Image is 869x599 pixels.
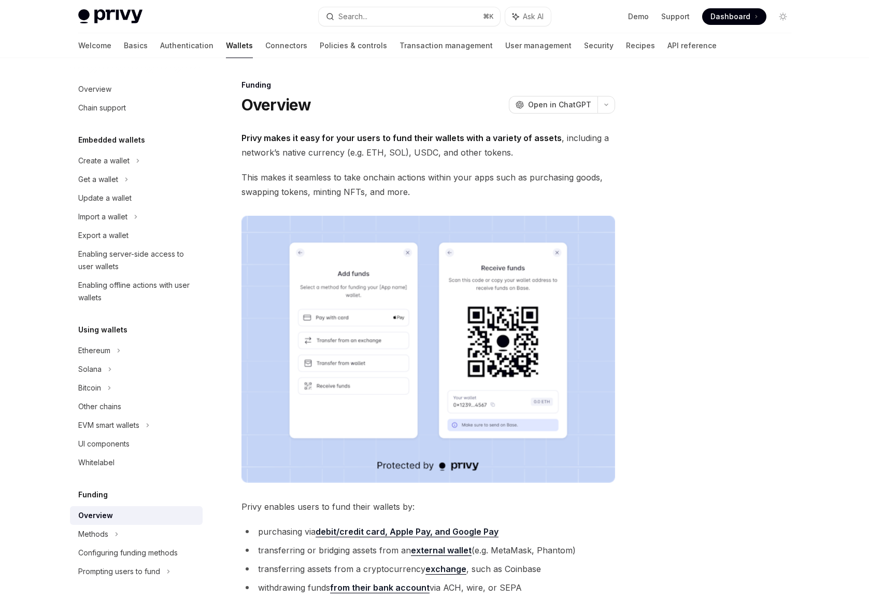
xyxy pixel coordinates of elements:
[241,499,615,514] span: Privy enables users to fund their wallets by:
[78,419,139,431] div: EVM smart wallets
[241,131,615,160] span: , including a network’s native currency (e.g. ETH, SOL), USDC, and other tokens.
[505,33,572,58] a: User management
[628,11,649,22] a: Demo
[160,33,213,58] a: Authentication
[241,133,562,143] strong: Privy makes it easy for your users to fund their wallets with a variety of assets
[78,9,143,24] img: light logo
[241,95,311,114] h1: Overview
[70,189,203,207] a: Update a wallet
[70,397,203,416] a: Other chains
[78,344,110,357] div: Ethereum
[425,564,466,575] a: exchange
[78,456,115,469] div: Whitelabel
[400,33,493,58] a: Transaction management
[78,248,196,273] div: Enabling server-side access to user wallets
[667,33,717,58] a: API reference
[70,276,203,307] a: Enabling offline actions with user wallets
[241,524,615,539] li: purchasing via
[78,211,127,223] div: Import a wallet
[70,544,203,562] a: Configuring funding methods
[78,229,129,242] div: Export a wallet
[626,33,655,58] a: Recipes
[528,100,591,110] span: Open in ChatGPT
[320,33,387,58] a: Policies & controls
[523,11,544,22] span: Ask AI
[411,545,472,556] a: external wallet
[702,8,766,25] a: Dashboard
[78,400,121,413] div: Other chains
[78,279,196,304] div: Enabling offline actions with user wallets
[241,580,615,595] li: withdrawing funds via ACH, wire, or SEPA
[241,562,615,576] li: transferring assets from a cryptocurrency , such as Coinbase
[78,134,145,146] h5: Embedded wallets
[70,453,203,472] a: Whitelabel
[70,226,203,245] a: Export a wallet
[78,438,130,450] div: UI components
[78,489,108,501] h5: Funding
[710,11,750,22] span: Dashboard
[411,545,472,555] strong: external wallet
[78,382,101,394] div: Bitcoin
[70,435,203,453] a: UI components
[226,33,253,58] a: Wallets
[78,33,111,58] a: Welcome
[319,7,500,26] button: Search...⌘K
[483,12,494,21] span: ⌘ K
[505,7,551,26] button: Ask AI
[78,324,127,336] h5: Using wallets
[70,80,203,99] a: Overview
[265,33,307,58] a: Connectors
[78,509,113,522] div: Overview
[78,83,111,95] div: Overview
[78,363,102,375] div: Solana
[78,192,132,204] div: Update a wallet
[78,173,118,186] div: Get a wallet
[70,99,203,117] a: Chain support
[330,582,430,593] a: from their bank account
[241,170,615,199] span: This makes it seamless to take onchain actions within your apps such as purchasing goods, swappin...
[70,506,203,525] a: Overview
[316,526,498,537] a: debit/credit card, Apple Pay, and Google Pay
[78,565,160,578] div: Prompting users to fund
[775,8,791,25] button: Toggle dark mode
[338,10,367,23] div: Search...
[124,33,148,58] a: Basics
[78,547,178,559] div: Configuring funding methods
[661,11,690,22] a: Support
[78,102,126,114] div: Chain support
[78,528,108,540] div: Methods
[241,216,615,483] img: images/Funding.png
[509,96,597,114] button: Open in ChatGPT
[78,155,130,167] div: Create a wallet
[241,543,615,558] li: transferring or bridging assets from an (e.g. MetaMask, Phantom)
[70,245,203,276] a: Enabling server-side access to user wallets
[241,80,615,90] div: Funding
[584,33,614,58] a: Security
